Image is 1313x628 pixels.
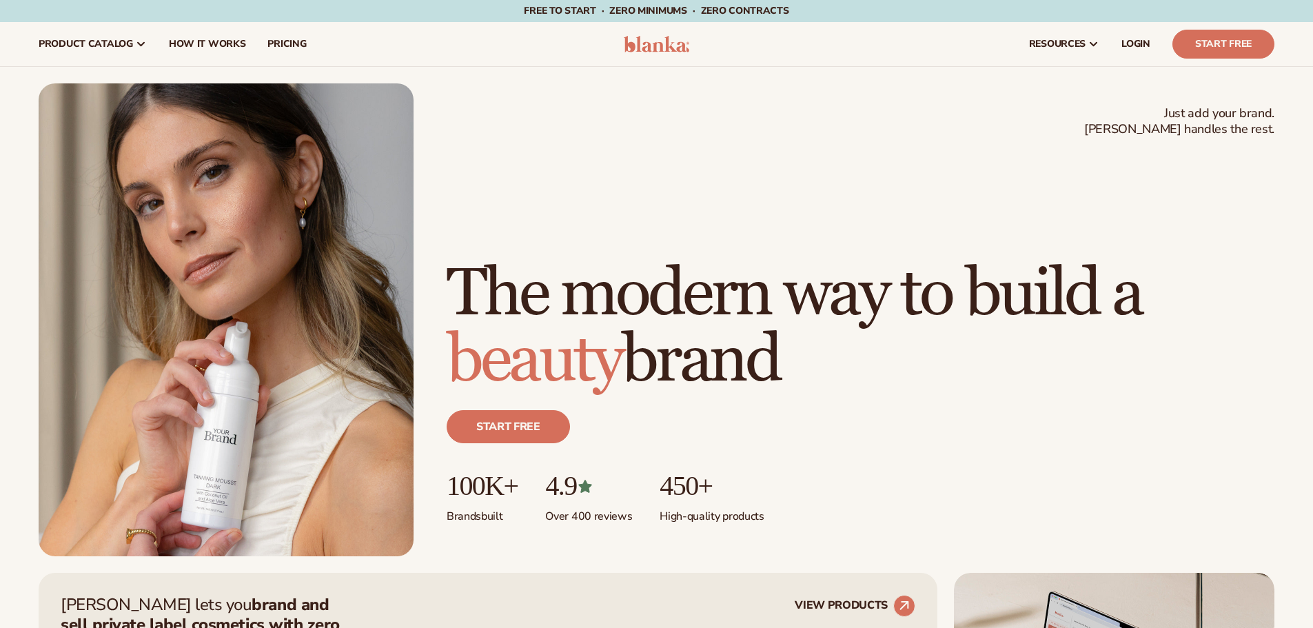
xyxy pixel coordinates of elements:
[39,83,414,556] img: Female holding tanning mousse.
[524,4,788,17] span: Free to start · ZERO minimums · ZERO contracts
[447,261,1274,394] h1: The modern way to build a brand
[795,595,915,617] a: VIEW PRODUCTS
[624,36,689,52] img: logo
[1172,30,1274,59] a: Start Free
[447,501,518,524] p: Brands built
[267,39,306,50] span: pricing
[1110,22,1161,66] a: LOGIN
[660,471,764,501] p: 450+
[1029,39,1086,50] span: resources
[660,501,764,524] p: High-quality products
[256,22,317,66] a: pricing
[39,39,133,50] span: product catalog
[1121,39,1150,50] span: LOGIN
[545,471,632,501] p: 4.9
[158,22,257,66] a: How It Works
[1084,105,1274,138] span: Just add your brand. [PERSON_NAME] handles the rest.
[169,39,246,50] span: How It Works
[447,320,622,401] span: beauty
[1018,22,1110,66] a: resources
[447,471,518,501] p: 100K+
[447,410,570,443] a: Start free
[545,501,632,524] p: Over 400 reviews
[28,22,158,66] a: product catalog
